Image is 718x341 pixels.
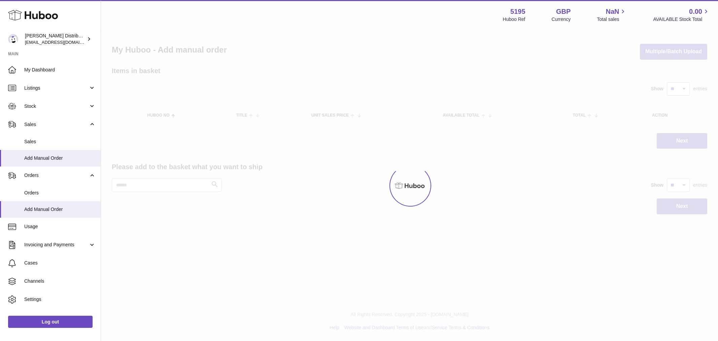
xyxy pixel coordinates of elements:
[24,67,96,73] span: My Dashboard
[24,103,89,110] span: Stock
[24,260,96,266] span: Cases
[597,7,627,23] a: NaN Total sales
[24,223,96,230] span: Usage
[24,121,89,128] span: Sales
[8,316,93,328] a: Log out
[24,206,96,213] span: Add Manual Order
[24,155,96,161] span: Add Manual Order
[24,138,96,145] span: Sales
[25,39,99,45] span: [EMAIL_ADDRESS][DOMAIN_NAME]
[24,85,89,91] span: Listings
[597,16,627,23] span: Total sales
[25,33,86,45] div: [PERSON_NAME] Distribution
[8,34,18,44] img: mccormackdistr@gmail.com
[653,7,710,23] a: 0.00 AVAILABLE Stock Total
[503,16,525,23] div: Huboo Ref
[556,7,571,16] strong: GBP
[689,7,702,16] span: 0.00
[24,278,96,284] span: Channels
[24,190,96,196] span: Orders
[606,7,619,16] span: NaN
[24,172,89,179] span: Orders
[653,16,710,23] span: AVAILABLE Stock Total
[24,296,96,303] span: Settings
[552,16,571,23] div: Currency
[24,242,89,248] span: Invoicing and Payments
[510,7,525,16] strong: 5195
